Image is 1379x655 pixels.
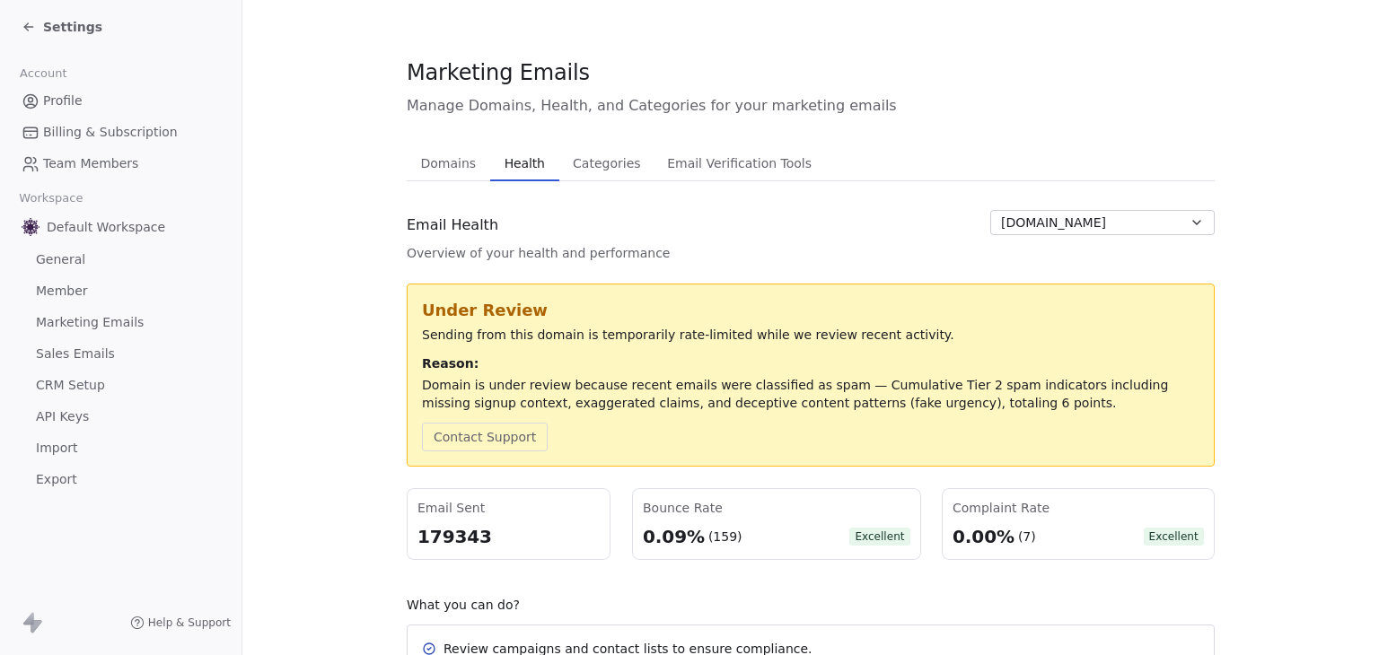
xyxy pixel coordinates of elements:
span: Email Verification Tools [660,151,819,176]
a: Member [14,276,227,306]
div: (7) [1018,528,1036,546]
span: Sales Emails [36,345,115,363]
button: Contact Support [422,423,548,451]
a: Help & Support [130,616,231,630]
span: API Keys [36,407,89,426]
a: Profile [14,86,227,116]
span: Billing & Subscription [43,123,178,142]
span: Account [12,60,75,87]
span: [DOMAIN_NAME] [1001,214,1106,232]
img: Logo_Properly_Aligned.png [22,218,40,236]
a: CRM Setup [14,371,227,400]
a: Team Members [14,149,227,179]
span: Marketing Emails [36,313,144,332]
a: API Keys [14,402,227,432]
div: Bounce Rate [643,499,910,517]
span: Team Members [43,154,138,173]
div: 0.09% [643,524,705,549]
a: Settings [22,18,102,36]
span: Import [36,439,77,458]
div: 179343 [417,524,600,549]
a: Billing & Subscription [14,118,227,147]
span: Marketing Emails [407,59,590,86]
span: Export [36,470,77,489]
span: Profile [43,92,83,110]
span: Member [36,282,88,301]
a: Import [14,433,227,463]
div: Under Review [422,299,1199,322]
span: Settings [43,18,102,36]
div: Email Sent [417,499,600,517]
div: 0.00% [953,524,1014,549]
span: Default Workspace [47,218,165,236]
span: Domains [414,151,484,176]
span: General [36,250,85,269]
span: Overview of your health and performance [407,244,670,262]
span: CRM Setup [36,376,105,395]
span: Categories [566,151,647,176]
div: Reason: [422,354,1199,372]
span: Excellent [849,528,909,546]
span: Health [497,151,552,176]
span: Workspace [12,185,91,212]
span: Excellent [1144,528,1204,546]
div: Sending from this domain is temporarily rate-limited while we review recent activity. [422,326,1199,344]
a: General [14,245,227,275]
a: Marketing Emails [14,308,227,337]
div: Complaint Rate [953,499,1204,517]
span: Help & Support [148,616,231,630]
a: Export [14,465,227,494]
a: Sales Emails [14,339,227,369]
span: Manage Domains, Health, and Categories for your marketing emails [407,95,1215,117]
div: (159) [708,528,742,546]
div: Domain is under review because recent emails were classified as spam — Cumulative Tier 2 spam ind... [422,376,1199,412]
div: What you can do? [407,596,1215,614]
span: Email Health [407,214,498,236]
